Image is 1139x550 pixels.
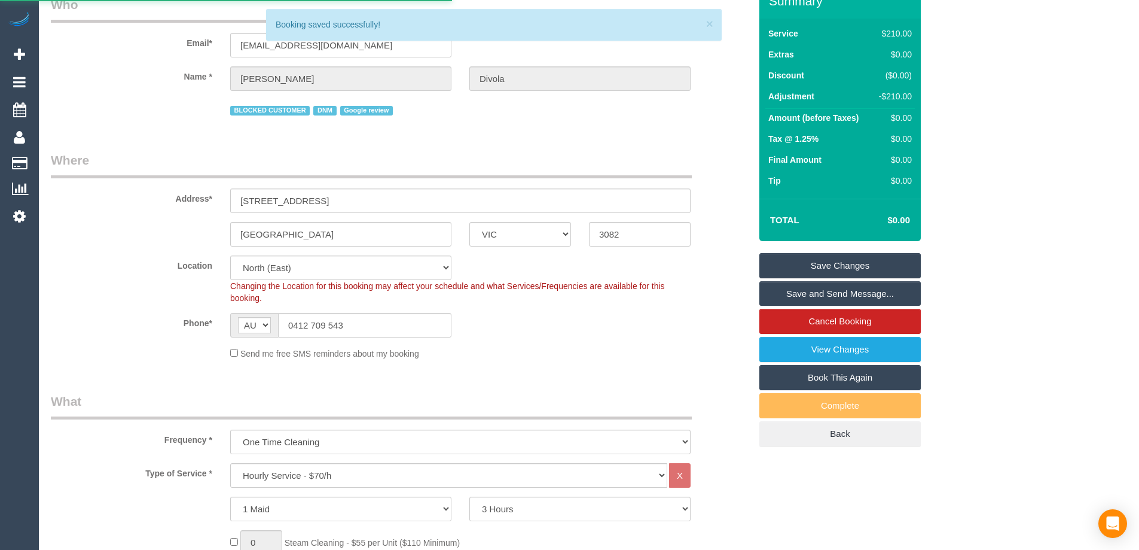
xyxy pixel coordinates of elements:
[42,189,221,205] label: Address*
[285,538,460,548] span: Steam Cleaning - $55 per Unit ($110 Minimum)
[875,112,912,124] div: $0.00
[278,313,451,338] input: Phone*
[875,90,912,102] div: -$210.00
[230,66,451,91] input: First Name*
[706,17,713,30] button: ×
[759,309,921,334] a: Cancel Booking
[230,281,665,303] span: Changing the Location for this booking may affect your schedule and what Services/Frequencies are...
[1098,509,1127,538] div: Open Intercom Messenger
[852,215,910,226] h4: $0.00
[875,175,912,187] div: $0.00
[768,175,781,187] label: Tip
[42,430,221,446] label: Frequency *
[768,154,822,166] label: Final Amount
[230,106,310,116] span: BLOCKED CUSTOMER
[768,133,819,145] label: Tax @ 1.25%
[7,12,31,29] img: Automaid Logo
[768,90,814,102] label: Adjustment
[759,253,921,278] a: Save Changes
[589,222,691,247] input: Post Code*
[240,349,419,358] span: Send me free SMS reminders about my booking
[313,106,336,116] span: DNM
[759,421,921,446] a: Back
[230,222,451,247] input: Suburb*
[768,69,804,81] label: Discount
[768,48,794,60] label: Extras
[230,33,451,57] input: Email*
[759,337,921,362] a: View Changes
[770,215,799,225] strong: Total
[340,106,393,116] span: Google review
[51,151,692,178] legend: Where
[875,133,912,145] div: $0.00
[42,66,221,83] label: Name *
[875,28,912,39] div: $210.00
[42,33,221,49] label: Email*
[768,112,859,124] label: Amount (before Taxes)
[875,48,912,60] div: $0.00
[759,281,921,306] a: Save and Send Message...
[42,313,221,329] label: Phone*
[875,69,912,81] div: ($0.00)
[42,463,221,479] label: Type of Service *
[42,256,221,272] label: Location
[469,66,691,91] input: Last Name*
[768,28,798,39] label: Service
[276,19,712,31] div: Booking saved successfully!
[51,393,692,420] legend: What
[759,365,921,390] a: Book This Again
[875,154,912,166] div: $0.00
